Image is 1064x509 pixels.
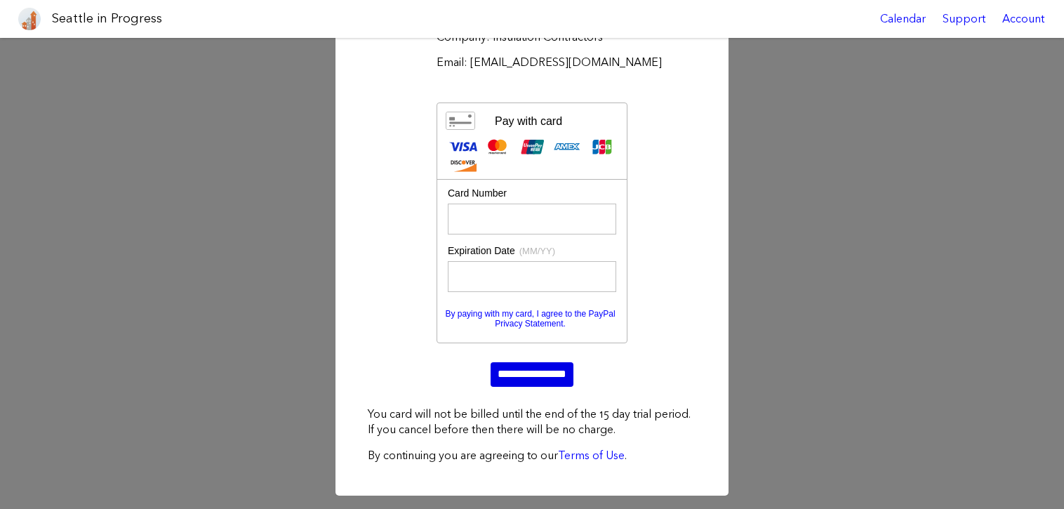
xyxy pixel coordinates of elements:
[448,187,616,201] div: Card Number
[454,204,610,234] iframe: Secure Credit Card Frame - Credit Card Number
[368,406,696,438] p: You card will not be billed until the end of the 15 day trial period. If you cancel before then t...
[437,55,627,70] label: Email: [EMAIL_ADDRESS][DOMAIN_NAME]
[52,10,162,27] h1: Seattle in Progress
[495,114,562,128] div: Pay with card
[445,309,615,329] a: By paying with my card, I agree to the PayPal Privacy Statement.
[454,262,610,291] iframe: Secure Credit Card Frame - Expiration Date
[519,246,555,256] span: (MM/YY)
[558,449,625,462] a: Terms of Use
[18,8,41,30] img: favicon-96x96.png
[368,448,696,463] p: By continuing you are agreeing to our .
[448,244,616,258] div: Expiration Date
